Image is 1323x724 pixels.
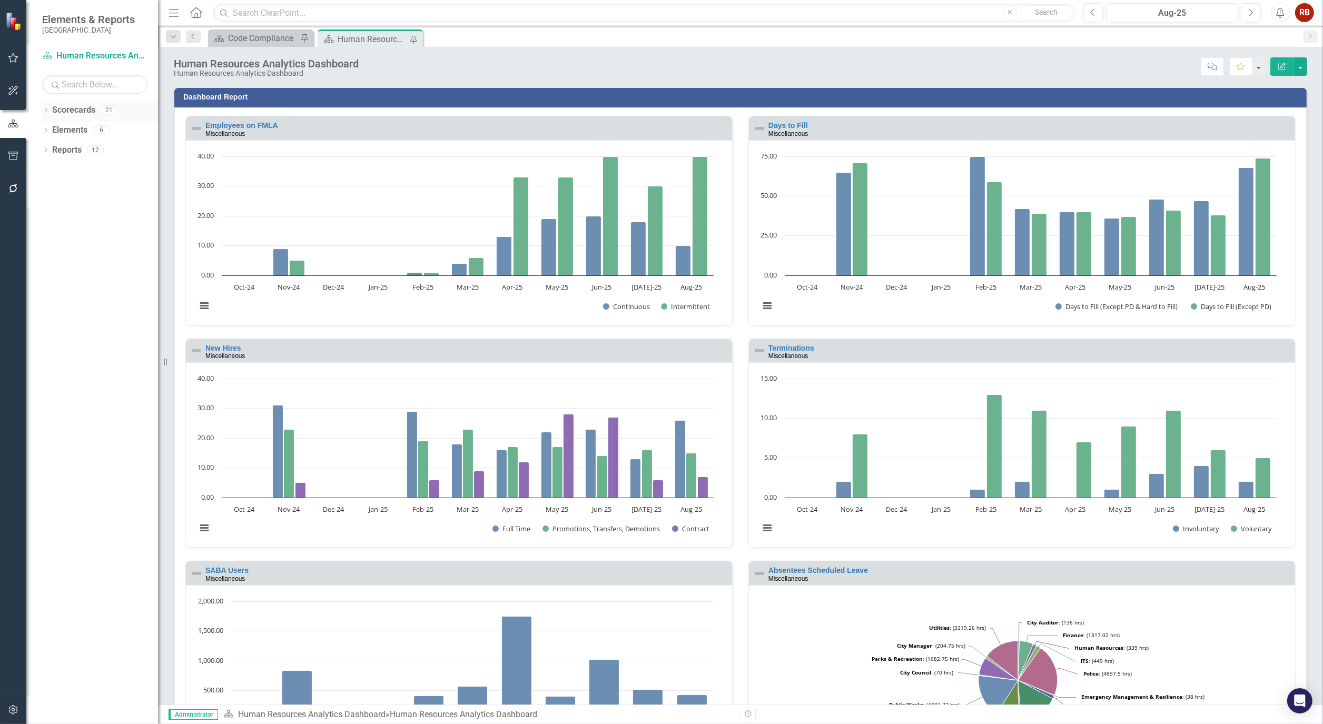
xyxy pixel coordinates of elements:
[52,124,87,136] a: Elements
[1032,411,1047,498] path: Mar-25, 11. Voluntary.
[552,447,563,498] path: May-25, 17. Promotions, Transfers, Demotions.
[931,282,951,292] text: Jan-25
[541,219,557,275] path: May-25, 19. Continuous.
[273,249,289,275] path: Nov-24, 9. Continuous.
[1166,411,1181,498] path: Jun-25, 11. Voluntary.
[1211,215,1226,275] path: Jul-25, 38. Days to Fill (Except PD).
[1063,631,1083,639] tspan: Finance
[680,504,702,514] text: Aug-25
[931,504,951,514] text: Jan-25
[1201,302,1271,311] text: Days to Fill (Except PD)
[698,477,708,498] path: Aug-25, 7. Contract.
[1104,490,1120,498] path: May-25, 1. Involuntary.
[1020,504,1042,514] text: Mar-25
[1194,466,1209,498] path: Jul-25, 4. Involuntary.
[234,282,255,292] text: Oct-24
[502,504,522,514] text: Apr-25
[458,686,488,720] path: Mar-25, 571. Training Hours.
[1081,693,1204,700] text: : (38 hrs)
[418,441,429,498] path: Feb-25, 19. Promotions, Transfers, Demotions.
[1083,670,1132,677] text: : (4897.5 hrs)
[552,524,660,533] text: Promotions, Transfers, Demotions
[768,344,814,352] a: Terminations
[284,430,294,498] path: Nov-24, 23. Promotions, Transfers, Demotions.
[469,257,484,275] path: Mar-25, 6. Intermittent.
[1018,649,1058,695] path: Police, 4,897.5.
[836,172,852,275] path: Nov-24, 65. Days to Fill (Except PD & Hard to Fill).
[1020,282,1042,292] text: Mar-25
[693,156,708,275] path: Aug-25, 40. Intermittent.
[244,405,685,498] g: Full Time, bar series 1 of 3 with 11 bars.
[1032,213,1047,275] path: Mar-25, 39. Days to Fill (Except PD).
[52,144,82,156] a: Reports
[1015,482,1030,498] path: Mar-25, 2. Involuntary.
[282,670,312,720] path: Nov-24, 837. Training Hours.
[761,151,777,161] text: 75.00
[1018,646,1040,680] path: ITS, 449.
[198,211,214,220] text: 20.00
[586,430,596,498] path: Jun-25, 23. Full Time.
[633,689,663,720] path: Jul-25, 517. Training Hours.
[519,462,529,498] path: Apr-25, 12. Contract.
[986,656,1018,680] path: City Manager, 204.75.
[508,447,518,498] path: Apr-25, 17. Promotions, Transfers, Demotions.
[1239,167,1254,275] path: Aug-25, 68. Days to Fill (Except PD & Hard to Fill).
[807,394,1270,498] g: Voluntary, bar series 2 of 2 with 11 bars.
[797,504,818,514] text: Oct-24
[631,504,661,514] text: [DATE]-25
[764,492,777,502] text: 0.00
[768,566,868,574] a: Absentees Scheduled Leave
[1149,199,1164,275] path: Jun-25, 48. Days to Fill (Except PD & Hard to Fill).
[754,151,1290,322] div: Chart. Highcharts interactive chart.
[497,236,512,275] path: Apr-25, 13. Continuous.
[42,13,135,26] span: Elements & Reports
[190,344,203,357] img: Not Defined
[5,12,24,31] img: ClearPoint Strategy
[764,452,777,462] text: 5.00
[753,122,766,135] img: Not Defined
[768,352,808,360] small: Miscellaneous
[198,403,214,412] text: 30.00
[987,182,1002,275] path: Feb-25, 59. Days to Fill (Except PD).
[205,352,245,360] small: Miscellaneous
[1109,282,1131,292] text: May-25
[1183,524,1219,533] text: Involuntary
[42,26,135,34] small: [GEOGRAPHIC_DATA]
[853,163,868,275] path: Nov-24, 71. Days to Fill (Except PD).
[987,395,1002,498] path: Feb-25, 13. Voluntary.
[452,444,462,498] path: Mar-25, 18. Full Time.
[897,642,932,649] tspan: City Manager
[648,186,663,275] path: Jul-25, 30. Intermittent.
[1083,670,1099,677] tspan: Police
[754,373,1282,544] svg: Interactive chart
[191,373,719,544] svg: Interactive chart
[190,567,203,580] img: Not Defined
[223,709,733,721] div: »
[87,145,104,154] div: 12
[1154,282,1174,292] text: Jun-25
[1035,8,1058,16] span: Search
[514,177,529,275] path: Apr-25, 33. Intermittent.
[836,482,852,498] path: Nov-24, 2. Involuntary.
[1077,442,1092,498] path: Apr-25, 7. Voluntary.
[412,504,433,514] text: Feb-25
[768,575,808,582] small: Miscellaneous
[93,126,110,135] div: 6
[1295,3,1314,22] div: RB
[1065,302,1178,311] text: Days to Fill (Except PD & Hard to Fill)
[323,504,344,514] text: Dec-24
[205,344,241,352] a: New Hires
[1211,450,1226,498] path: Jul-25, 6. Voluntary.
[1020,5,1073,20] button: Search
[201,492,214,502] text: 0.00
[474,471,485,498] path: Mar-25, 9. Contract.
[542,524,660,533] button: Show Promotions, Transfers, Demotions
[1063,631,1120,639] text: : (1317.02 hrs)
[672,524,709,533] button: Show Contract
[198,240,214,250] text: 10.00
[1081,657,1114,665] text: : (449 hrs)
[244,429,696,498] g: Promotions, Transfers, Demotions, bar series 2 of 3 with 11 bars.
[761,191,777,200] text: 50.00
[183,93,1301,101] h3: Dashboard Report
[198,462,214,472] text: 10.00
